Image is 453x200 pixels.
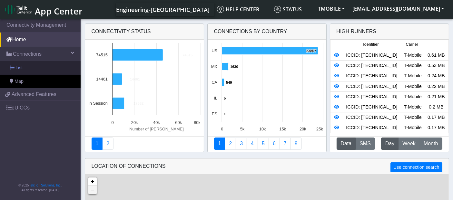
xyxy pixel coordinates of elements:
[182,53,192,57] text: 74515
[314,3,349,14] button: TMOBILE
[291,138,302,150] a: Not Connected for 30 days
[419,138,442,150] button: Month
[88,186,97,194] a: Zoom out
[425,114,448,121] div: 0.17 MB
[258,138,269,150] a: Usage by Carrier
[212,80,217,85] text: CA
[88,177,97,186] a: Zoom in
[342,72,401,80] div: ICCID: [TECHNICAL_ID]
[342,83,401,90] div: ICCID: [TECHNICAL_ID]
[425,52,448,59] div: 0.61 MB
[401,62,425,69] div: T-Mobile
[269,138,280,150] a: 14 Days Trend
[129,127,184,131] text: Number of [PERSON_NAME]
[208,24,326,40] div: Connections By Country
[390,162,442,172] button: Use connection search
[425,93,448,100] div: 0.21 MB
[224,96,226,100] text: 5
[217,6,224,13] img: knowledge.svg
[214,96,217,100] text: IL
[337,28,377,35] div: High Runners
[35,5,83,17] span: App Center
[279,127,286,131] text: 15k
[5,3,82,16] a: App Center
[385,140,394,148] span: Day
[194,120,201,125] text: 80k
[247,138,258,150] a: Connections By Carrier
[102,138,113,150] a: Deployment status
[96,77,108,81] text: 14461
[92,138,197,150] nav: Summary paging
[425,72,448,80] div: 0.24 MB
[217,6,259,13] span: Help center
[342,114,401,121] div: ICCID: [TECHNICAL_ID]
[29,184,61,187] a: Telit IoT Solutions, Inc.
[240,127,244,131] text: 5k
[342,124,401,131] div: ICCID: [TECHNICAL_ID]
[221,127,223,131] text: 0
[424,140,438,148] span: Month
[85,24,204,40] div: Connectivity status
[342,104,401,111] div: ICCID: [TECHNICAL_ID]
[381,138,399,150] button: Day
[355,138,375,150] button: SMS
[153,120,160,125] text: 40k
[130,77,140,81] text: 14461
[401,93,425,100] div: T-Mobile
[401,83,425,90] div: T-Mobile
[425,62,448,69] div: 0.53 MB
[316,127,323,131] text: 25k
[214,138,225,150] a: Connections By Country
[342,62,401,69] div: ICCID: [TECHNICAL_ID]
[116,6,210,14] span: Engineering-[GEOGRAPHIC_DATA]
[212,48,217,53] text: US
[175,120,182,125] text: 60k
[12,90,56,98] span: Advanced Features
[306,49,316,53] text: 23807
[224,112,226,116] text: 1
[133,101,143,105] text: 17662
[15,78,24,85] span: Map
[363,42,379,48] span: Identifier
[398,138,420,150] button: Week
[13,50,42,58] span: Connections
[349,3,448,14] button: [EMAIL_ADDRESS][DOMAIN_NAME]
[280,138,291,150] a: Zero Session
[342,52,401,59] div: ICCID: [TECHNICAL_ID]
[274,6,302,13] span: Status
[92,138,103,150] a: Connectivity status
[402,140,416,148] span: Week
[271,3,314,16] a: Status
[274,6,281,13] img: status.svg
[85,158,449,174] div: LOCATION OF CONNECTIONS
[401,72,425,80] div: T-Mobile
[337,138,356,150] button: Data
[214,3,271,16] a: Help center
[401,124,425,131] div: T-Mobile
[88,101,108,106] text: In Session
[96,52,108,57] text: 74515
[406,42,418,48] span: Carrier
[425,104,448,111] div: 0.2 MB
[212,111,217,116] text: ES
[401,104,425,111] div: T-Mobile
[236,138,247,150] a: Usage per Country
[5,5,32,15] img: logo-telit-cinterion-gw-new.png
[259,127,266,131] text: 10k
[425,124,448,131] div: 0.17 MB
[300,127,306,131] text: 20k
[15,64,23,71] span: List
[211,64,217,69] text: MX
[401,52,425,59] div: T-Mobile
[230,65,238,69] text: 1630
[425,83,448,90] div: 0.22 MB
[131,120,138,125] text: 20k
[111,120,113,125] text: 0
[116,3,209,16] a: Your current platform instance
[401,114,425,121] div: T-Mobile
[214,138,320,150] nav: Summary paging
[225,138,236,150] a: Carrier
[226,81,232,84] text: 549
[342,93,401,100] div: ICCID: [TECHNICAL_ID]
